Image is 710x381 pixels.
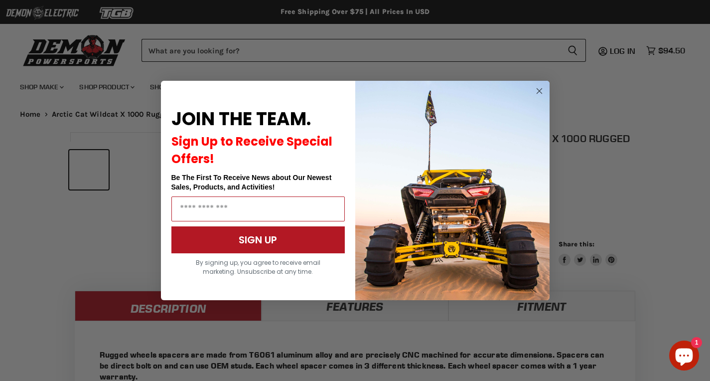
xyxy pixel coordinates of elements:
img: a9095488-b6e7-41ba-879d-588abfab540b.jpeg [355,81,550,300]
span: Be The First To Receive News about Our Newest Sales, Products, and Activities! [171,174,332,191]
span: Sign Up to Receive Special Offers! [171,133,332,167]
inbox-online-store-chat: Shopify online store chat [666,341,702,373]
input: Email Address [171,196,345,221]
span: JOIN THE TEAM. [171,106,311,132]
button: SIGN UP [171,226,345,253]
span: By signing up, you agree to receive email marketing. Unsubscribe at any time. [196,258,320,276]
button: Close dialog [533,85,546,97]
